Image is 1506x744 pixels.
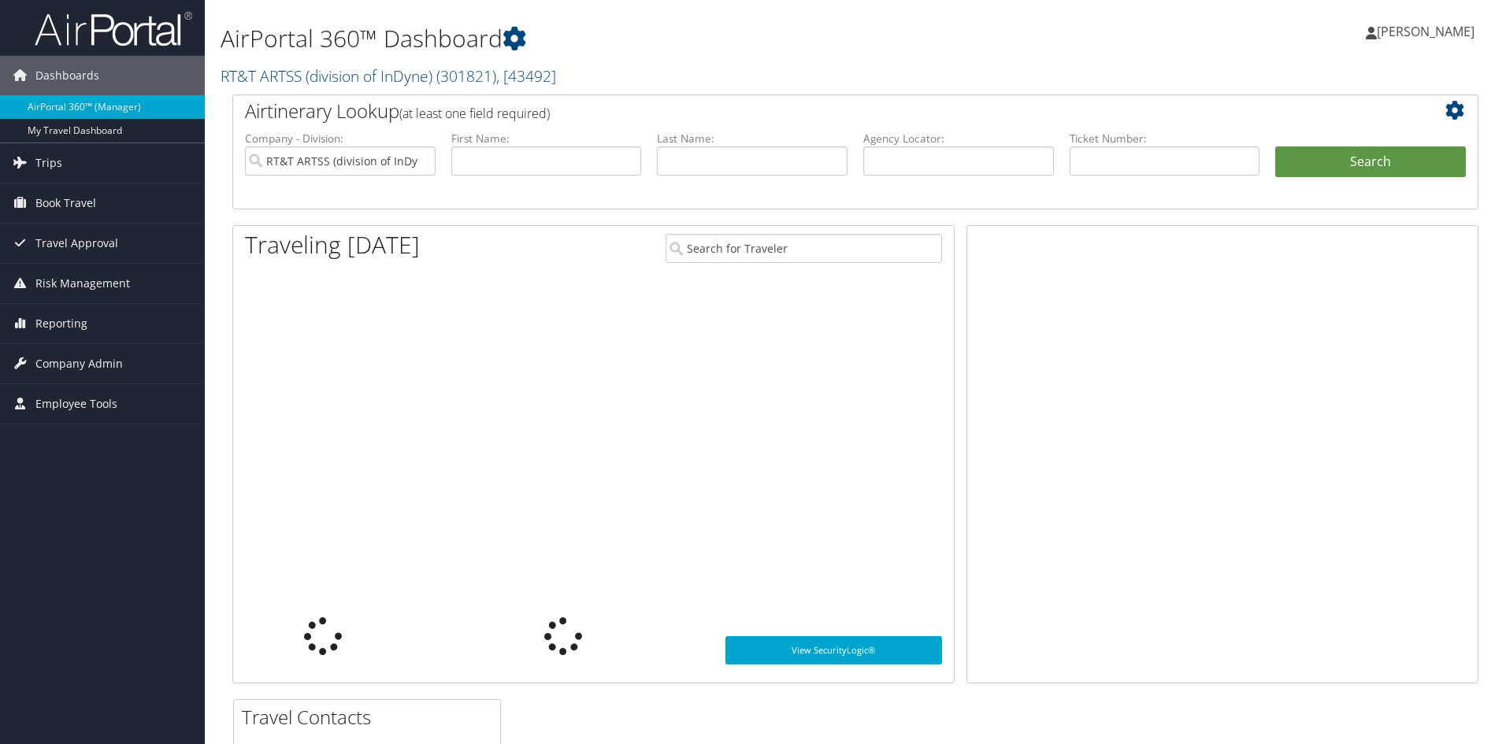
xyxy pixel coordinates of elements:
[657,131,848,146] label: Last Name:
[35,264,130,303] span: Risk Management
[35,10,192,47] img: airportal-logo.png
[245,228,420,261] h1: Traveling [DATE]
[863,131,1054,146] label: Agency Locator:
[35,183,96,223] span: Book Travel
[35,384,117,424] span: Employee Tools
[242,704,500,731] h2: Travel Contacts
[725,636,942,664] a: View SecurityLogic®
[1070,131,1260,146] label: Ticket Number:
[1366,8,1490,55] a: [PERSON_NAME]
[221,65,556,87] a: RT&T ARTSS (division of InDyne)
[451,131,642,146] label: First Name:
[35,304,87,343] span: Reporting
[1377,23,1474,40] span: [PERSON_NAME]
[35,56,99,95] span: Dashboards
[35,344,123,383] span: Company Admin
[221,22,1067,55] h1: AirPortal 360™ Dashboard
[436,65,496,87] span: ( 301821 )
[35,224,118,263] span: Travel Approval
[245,98,1362,124] h2: Airtinerary Lookup
[666,234,942,263] input: Search for Traveler
[35,143,62,183] span: Trips
[1275,146,1466,178] button: Search
[496,65,556,87] span: , [ 43492 ]
[399,105,550,122] span: (at least one field required)
[245,131,436,146] label: Company - Division:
